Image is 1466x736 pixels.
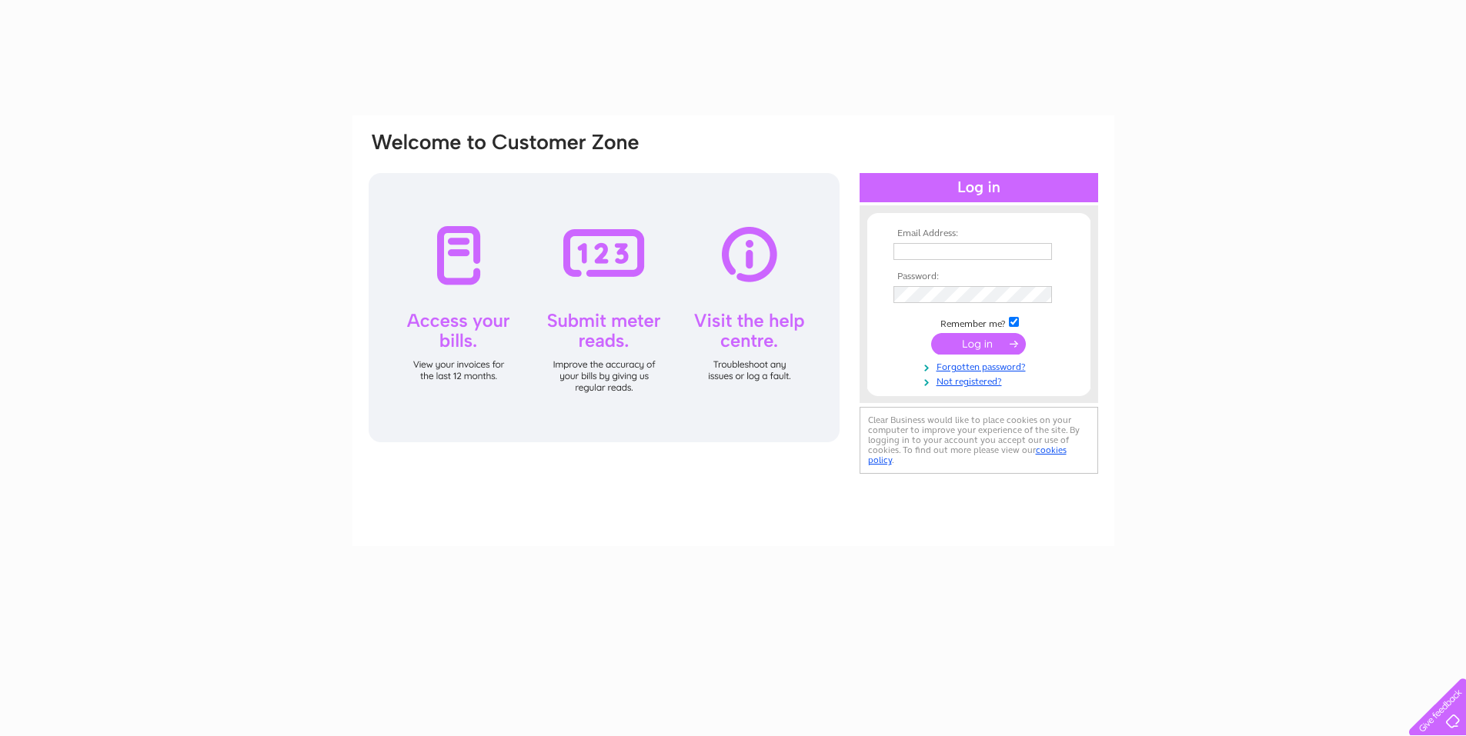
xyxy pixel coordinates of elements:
[890,271,1068,282] th: Password:
[931,333,1026,355] input: Submit
[868,445,1067,465] a: cookies policy
[860,407,1098,474] div: Clear Business would like to place cookies on your computer to improve your experience of the sit...
[890,228,1068,239] th: Email Address:
[890,315,1068,330] td: Remember me?
[893,358,1068,373] a: Forgotten password?
[893,373,1068,388] a: Not registered?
